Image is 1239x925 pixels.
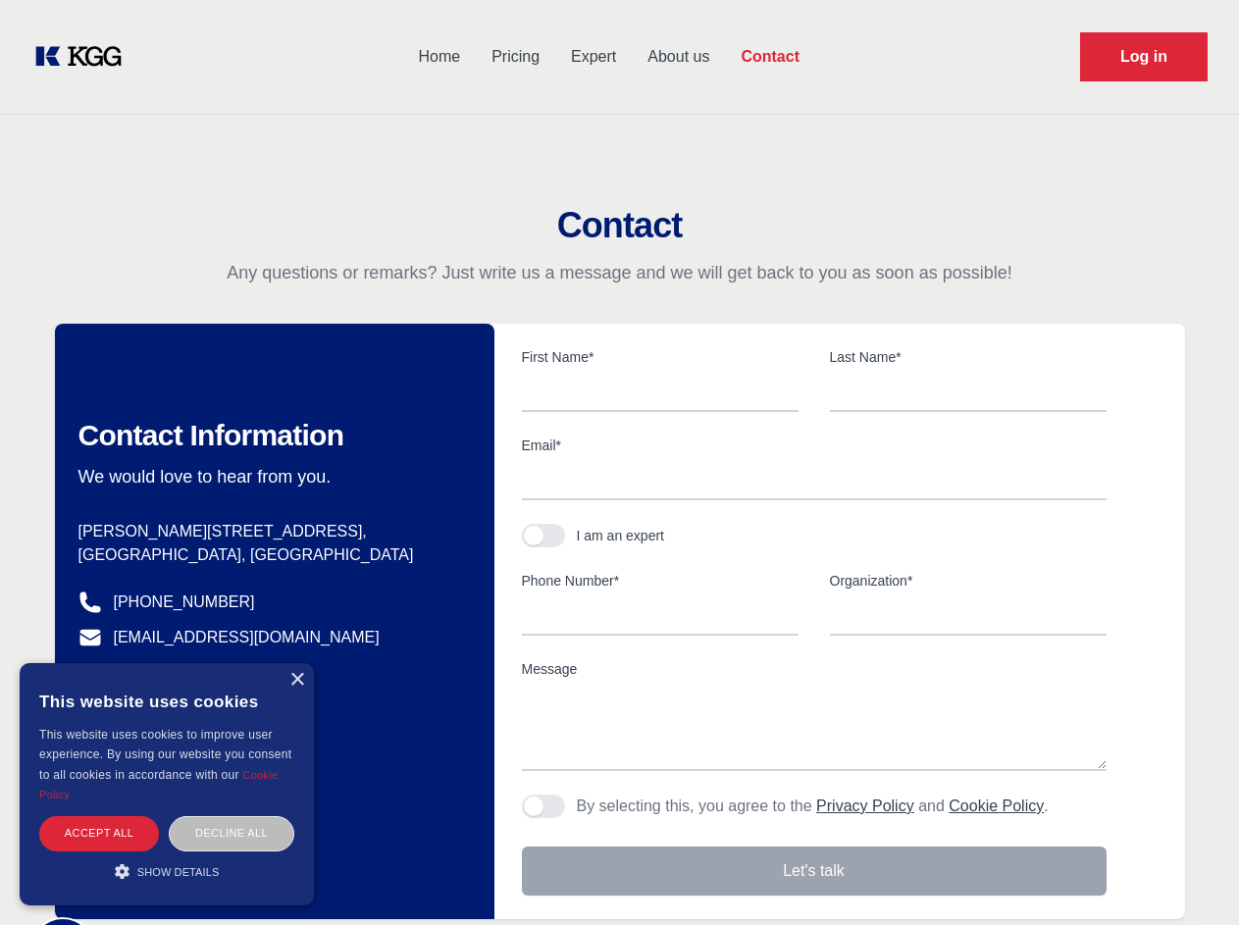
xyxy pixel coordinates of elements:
label: Phone Number* [522,571,799,591]
p: [PERSON_NAME][STREET_ADDRESS], [78,520,463,543]
p: We would love to hear from you. [78,465,463,488]
div: This website uses cookies [39,678,294,725]
p: [GEOGRAPHIC_DATA], [GEOGRAPHIC_DATA] [78,543,463,567]
div: Close [289,673,304,688]
a: Expert [555,31,632,82]
div: Show details [39,861,294,881]
label: Organization* [830,571,1107,591]
a: Home [402,31,476,82]
span: Show details [137,866,220,878]
div: Accept all [39,816,159,850]
h2: Contact [24,206,1215,245]
h2: Contact Information [78,418,463,453]
a: About us [632,31,725,82]
a: Cookie Policy [39,769,279,800]
div: Decline all [169,816,294,850]
span: This website uses cookies to improve user experience. By using our website you consent to all coo... [39,728,291,782]
a: Privacy Policy [816,797,914,814]
label: Email* [522,436,1107,455]
button: Let's talk [522,847,1107,896]
a: Pricing [476,31,555,82]
iframe: Chat Widget [1141,831,1239,925]
a: [EMAIL_ADDRESS][DOMAIN_NAME] [114,626,380,649]
a: [PHONE_NUMBER] [114,591,255,614]
a: KOL Knowledge Platform: Talk to Key External Experts (KEE) [31,41,137,73]
label: Last Name* [830,347,1107,367]
a: Cookie Policy [949,797,1044,814]
p: By selecting this, you agree to the and . [577,795,1049,818]
div: I am an expert [577,526,665,545]
label: First Name* [522,347,799,367]
a: @knowledgegategroup [78,661,274,685]
p: Any questions or remarks? Just write us a message and we will get back to you as soon as possible! [24,261,1215,284]
label: Message [522,659,1107,679]
a: Request Demo [1080,32,1208,81]
a: Contact [725,31,815,82]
